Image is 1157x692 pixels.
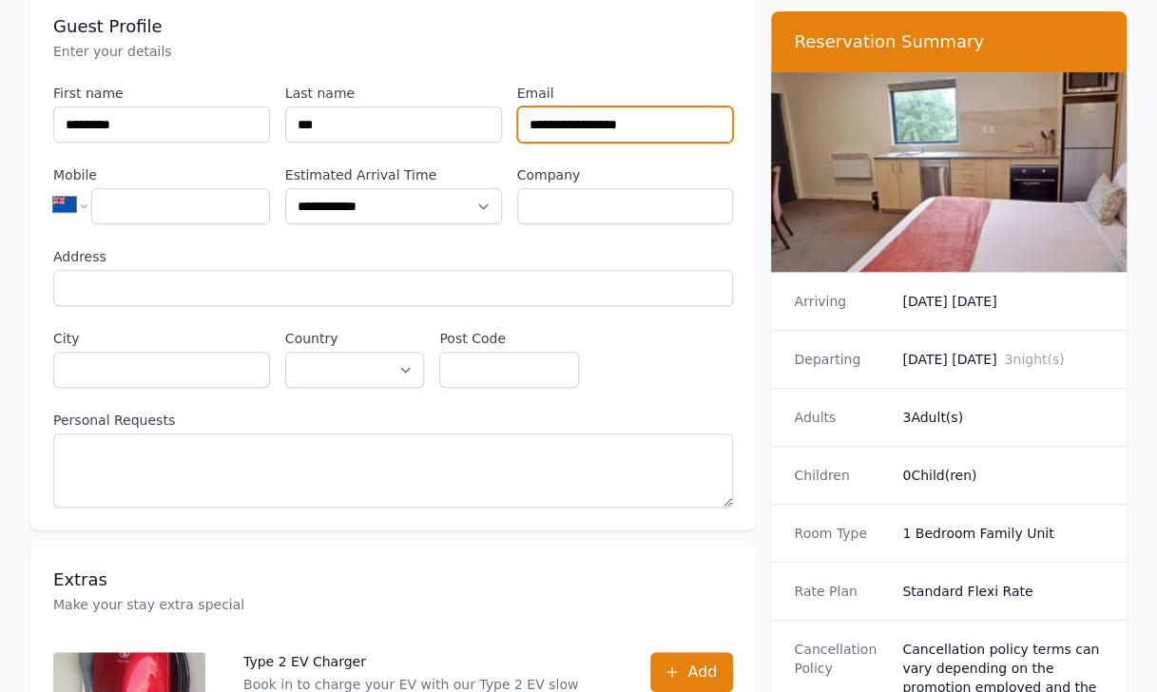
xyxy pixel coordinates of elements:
dt: Room Type [794,524,887,543]
h3: Guest Profile [53,15,733,38]
dt: Departing [794,350,887,369]
label: Last name [285,84,502,103]
dd: [DATE] [DATE] [902,292,1104,311]
label: First name [53,84,270,103]
dd: [DATE] [DATE] [902,350,1104,369]
h3: Extras [53,568,733,591]
label: Email [517,84,734,103]
img: 1 Bedroom Family Unit [771,72,1127,272]
dt: Children [794,466,887,485]
label: Post Code [439,329,579,348]
h3: Reservation Summary [794,30,1104,53]
label: Mobile [53,165,270,184]
dd: 3 Adult(s) [902,408,1104,427]
dd: 0 Child(ren) [902,466,1104,485]
label: City [53,329,270,348]
label: Personal Requests [53,411,733,430]
label: Company [517,165,734,184]
dt: Arriving [794,292,887,311]
span: 3 night(s) [1004,352,1064,367]
p: Enter your details [53,42,733,61]
label: Address [53,247,733,266]
button: Add [650,652,733,692]
label: Country [285,329,425,348]
span: Add [687,661,717,683]
dd: Standard Flexi Rate [902,582,1104,601]
p: Make your stay extra special [53,595,733,614]
p: Type 2 EV Charger [243,652,612,671]
dt: Rate Plan [794,582,887,601]
dt: Adults [794,408,887,427]
dd: 1 Bedroom Family Unit [902,524,1104,543]
label: Estimated Arrival Time [285,165,502,184]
